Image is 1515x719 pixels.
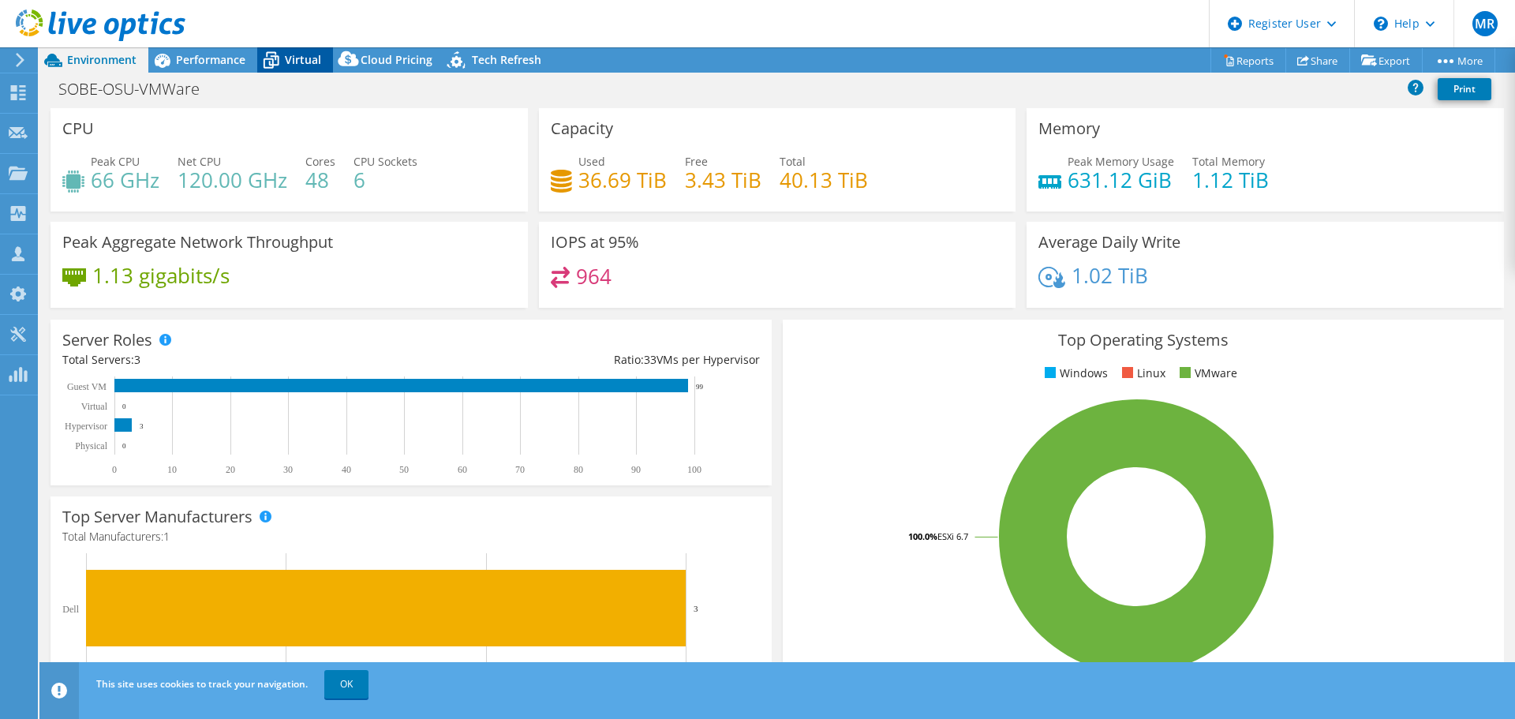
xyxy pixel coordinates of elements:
[305,171,335,189] h4: 48
[62,331,152,349] h3: Server Roles
[353,154,417,169] span: CPU Sockets
[472,52,541,67] span: Tech Refresh
[176,52,245,67] span: Performance
[1285,48,1350,73] a: Share
[1176,365,1237,382] li: VMware
[96,677,308,691] span: This site uses cookies to track your navigation.
[1192,171,1269,189] h4: 1.12 TiB
[937,530,968,542] tspan: ESXi 6.7
[324,670,368,698] a: OK
[112,464,117,475] text: 0
[67,52,137,67] span: Environment
[91,154,140,169] span: Peak CPU
[81,401,108,412] text: Virtual
[353,171,417,189] h4: 6
[578,154,605,169] span: Used
[1118,365,1165,382] li: Linux
[51,81,224,98] h1: SOBE-OSU-VMWare
[178,171,287,189] h4: 120.00 GHz
[75,440,107,451] text: Physical
[458,464,467,475] text: 60
[91,171,159,189] h4: 66 GHz
[62,604,79,615] text: Dell
[65,421,107,432] text: Hypervisor
[134,352,140,367] span: 3
[140,422,144,430] text: 3
[578,171,667,189] h4: 36.69 TiB
[1038,234,1180,251] h3: Average Daily Write
[795,331,1492,349] h3: Top Operating Systems
[576,268,612,285] h4: 964
[780,171,868,189] h4: 40.13 TiB
[62,234,333,251] h3: Peak Aggregate Network Throughput
[1210,48,1286,73] a: Reports
[1068,171,1174,189] h4: 631.12 GiB
[1349,48,1423,73] a: Export
[515,464,525,475] text: 70
[551,234,639,251] h3: IOPS at 95%
[1068,154,1174,169] span: Peak Memory Usage
[1472,11,1498,36] span: MR
[122,403,126,410] text: 0
[226,464,235,475] text: 20
[574,464,583,475] text: 80
[1438,78,1491,100] a: Print
[685,171,761,189] h4: 3.43 TiB
[551,120,613,137] h3: Capacity
[687,464,701,475] text: 100
[178,154,221,169] span: Net CPU
[305,154,335,169] span: Cores
[163,529,170,544] span: 1
[644,352,656,367] span: 33
[167,464,177,475] text: 10
[411,351,760,369] div: Ratio: VMs per Hypervisor
[62,508,252,526] h3: Top Server Manufacturers
[908,530,937,542] tspan: 100.0%
[631,464,641,475] text: 90
[1192,154,1265,169] span: Total Memory
[62,351,411,369] div: Total Servers:
[1374,17,1388,31] svg: \n
[92,267,230,284] h4: 1.13 gigabits/s
[780,154,806,169] span: Total
[1041,365,1108,382] li: Windows
[122,442,126,450] text: 0
[283,464,293,475] text: 30
[62,120,94,137] h3: CPU
[1072,267,1148,284] h4: 1.02 TiB
[685,154,708,169] span: Free
[67,381,107,392] text: Guest VM
[399,464,409,475] text: 50
[1422,48,1495,73] a: More
[694,604,698,613] text: 3
[342,464,351,475] text: 40
[62,528,760,545] h4: Total Manufacturers:
[361,52,432,67] span: Cloud Pricing
[696,383,704,391] text: 99
[285,52,321,67] span: Virtual
[1038,120,1100,137] h3: Memory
